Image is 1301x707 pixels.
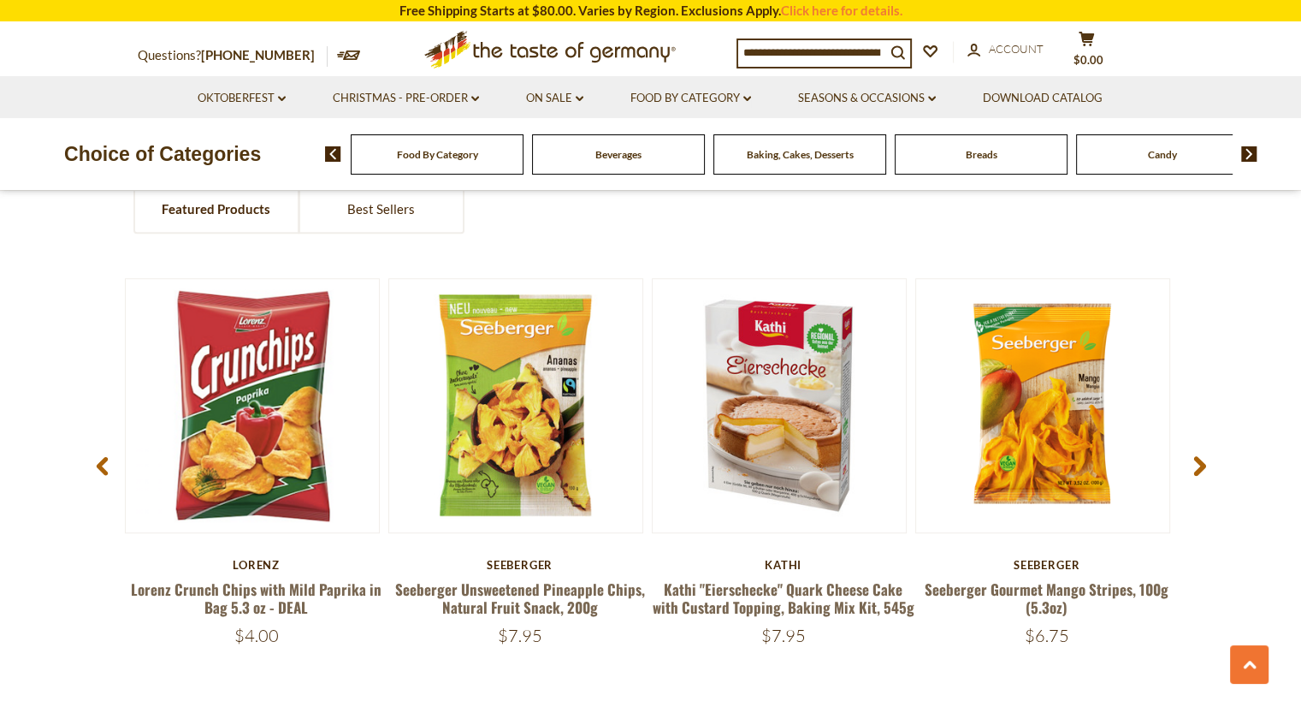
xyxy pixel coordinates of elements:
[916,279,1169,532] img: Seeberger Gourmet Mango Stripes, 100g (5.3oz)
[989,42,1044,56] span: Account
[135,187,298,232] a: Featured Products
[397,148,478,161] a: Food By Category
[389,279,642,532] img: Seeberger Unsweetened Pineapple Chips, Natural Fruit Snack, 200g
[652,558,915,572] div: Kathi
[201,47,315,62] a: [PHONE_NUMBER]
[526,89,583,108] a: On Sale
[1241,146,1257,162] img: next arrow
[653,579,914,618] a: Kathi "Eierschecke" Quark Cheese Cake with Custard Topping, Baking Mix Kit, 545g
[983,89,1103,108] a: Download Catalog
[325,146,341,162] img: previous arrow
[925,579,1168,618] a: Seeberger Gourmet Mango Stripes, 100g (5.3oz)
[1148,148,1177,161] a: Candy
[967,40,1044,59] a: Account
[498,625,542,646] span: $7.95
[747,148,854,161] a: Baking, Cakes, Desserts
[198,89,286,108] a: Oktoberfest
[595,148,642,161] a: Beverages
[300,187,463,232] a: Best Sellers
[653,279,906,532] img: Kathi "Eierschecke" Quark Cheese Cake with Custard Topping, Baking Mix Kit, 545g
[630,89,751,108] a: Food By Category
[781,3,902,18] a: Click here for details.
[798,89,936,108] a: Seasons & Occasions
[1061,31,1113,74] button: $0.00
[138,45,328,67] p: Questions?
[1025,625,1069,646] span: $6.75
[761,625,806,646] span: $7.95
[234,625,279,646] span: $4.00
[966,148,997,161] a: Breads
[125,558,388,572] div: Lorenz
[333,89,479,108] a: Christmas - PRE-ORDER
[131,579,381,618] a: Lorenz Crunch Chips with Mild Paprika in Bag 5.3 oz - DEAL
[126,279,379,532] img: Lorenz Crunch Chips with Mild Paprika in Bag 5.3 oz - DEAL
[915,558,1179,572] div: Seeberger
[395,579,645,618] a: Seeberger Unsweetened Pineapple Chips, Natural Fruit Snack, 200g
[388,558,652,572] div: Seeberger
[1073,53,1103,67] span: $0.00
